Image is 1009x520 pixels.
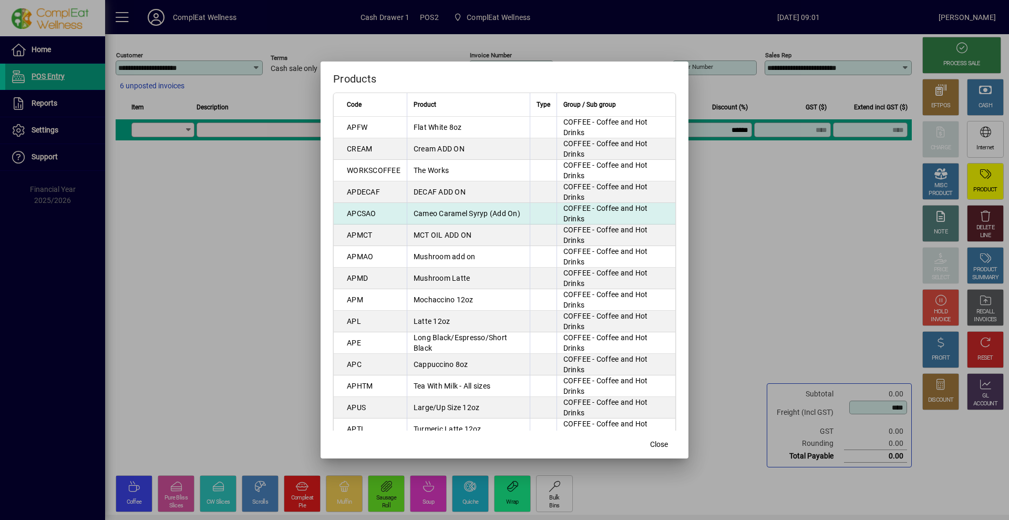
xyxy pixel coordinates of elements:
span: Product [414,99,436,110]
td: MCT OIL ADD ON [407,225,530,246]
td: COFFEE - Coffee and Hot Drinks [557,397,675,419]
span: Type [537,99,550,110]
div: WORKSCOFFEE [347,165,400,176]
td: Turmeric Latte 12oz [407,419,530,440]
button: Close [642,435,676,454]
td: Mushroom add on [407,246,530,268]
td: COFFEE - Coffee and Hot Drinks [557,268,675,289]
td: Long Black/Espresso/Short Black [407,332,530,354]
div: APL [347,316,361,327]
td: COFFEE - Coffee and Hot Drinks [557,354,675,375]
div: APE [347,338,361,348]
div: APMAO [347,251,373,262]
div: CREAM [347,144,372,154]
td: COFFEE - Coffee and Hot Drinks [557,225,675,246]
div: APMCT [347,230,372,240]
td: COFFEE - Coffee and Hot Drinks [557,117,675,138]
div: APCSAO [347,208,376,219]
td: COFFEE - Coffee and Hot Drinks [557,311,675,332]
div: APFW [347,122,367,132]
div: APMD [347,273,368,283]
td: COFFEE - Coffee and Hot Drinks [557,160,675,181]
td: COFFEE - Coffee and Hot Drinks [557,375,675,397]
td: COFFEE - Coffee and Hot Drinks [557,138,675,160]
td: Cameo Caramel Syryp (Add On) [407,203,530,225]
td: Mushroom Latte [407,268,530,289]
td: COFFEE - Coffee and Hot Drinks [557,246,675,268]
td: Large/Up Size 12oz [407,397,530,419]
span: Close [650,439,668,450]
h2: Products [321,62,688,92]
span: Group / Sub group [563,99,616,110]
div: APC [347,359,362,370]
span: Code [347,99,362,110]
td: Tea With Milk - All sizes [407,375,530,397]
td: Flat White 8oz [407,117,530,138]
div: APM [347,294,363,305]
td: The Works [407,160,530,181]
td: DECAF ADD ON [407,181,530,203]
div: APDECAF [347,187,380,197]
td: Latte 12oz [407,311,530,332]
td: COFFEE - Coffee and Hot Drinks [557,289,675,311]
td: COFFEE - Coffee and Hot Drinks [557,203,675,225]
div: APTL [347,424,365,434]
td: COFFEE - Coffee and Hot Drinks [557,419,675,440]
td: COFFEE - Coffee and Hot Drinks [557,332,675,354]
div: APUS [347,402,366,413]
td: Mochaccino 12oz [407,289,530,311]
div: APHTM [347,381,373,391]
td: COFFEE - Coffee and Hot Drinks [557,181,675,203]
td: Cappuccino 8oz [407,354,530,375]
td: Cream ADD ON [407,138,530,160]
